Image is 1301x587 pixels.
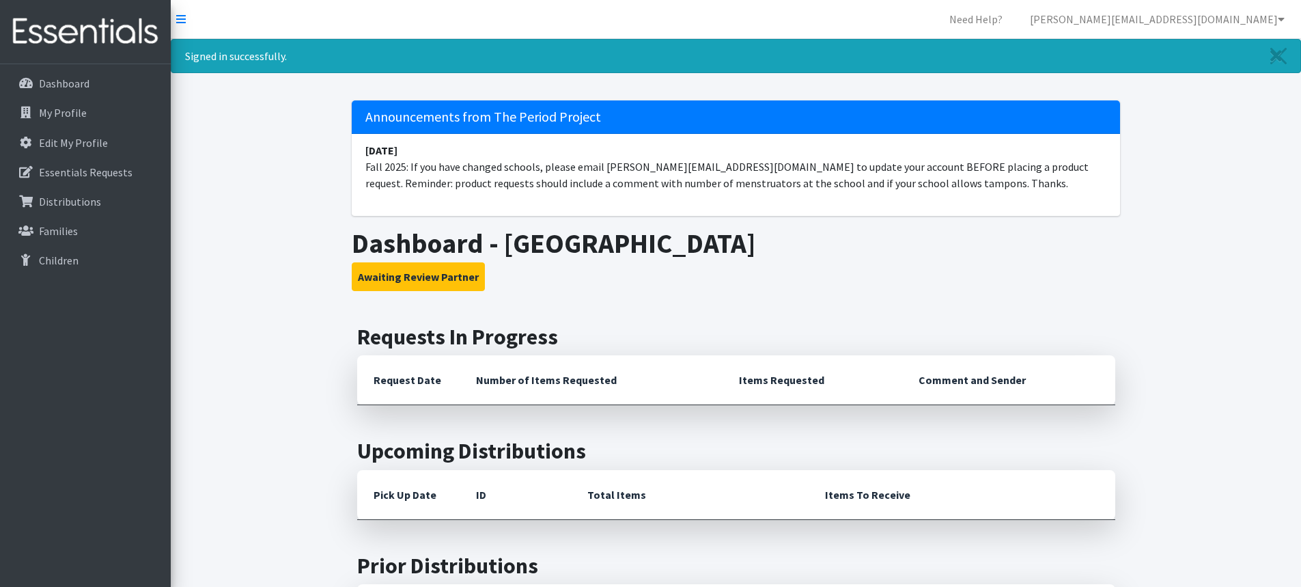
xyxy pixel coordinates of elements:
th: Number of Items Requested [460,355,723,405]
a: Close [1257,40,1300,72]
a: Families [5,217,165,245]
p: Children [39,254,79,267]
th: Items Requested [723,355,902,405]
li: Fall 2025: If you have changed schools, please email [PERSON_NAME][EMAIL_ADDRESS][DOMAIN_NAME] to... [352,134,1120,200]
a: Need Help? [938,5,1013,33]
p: Distributions [39,195,101,208]
th: Request Date [357,355,460,405]
button: Awaiting Review Partner [352,262,485,291]
p: Essentials Requests [39,165,132,179]
a: Dashboard [5,70,165,97]
div: Signed in successfully. [171,39,1301,73]
a: My Profile [5,99,165,126]
a: Distributions [5,188,165,215]
h2: Upcoming Distributions [357,438,1115,464]
th: Comment and Sender [902,355,1115,405]
img: HumanEssentials [5,9,165,55]
a: Essentials Requests [5,159,165,186]
strong: [DATE] [365,144,397,157]
th: Items To Receive [809,470,1115,520]
p: Dashboard [39,77,89,90]
th: Total Items [571,470,809,520]
p: Edit My Profile [39,136,108,150]
a: [PERSON_NAME][EMAIL_ADDRESS][DOMAIN_NAME] [1019,5,1296,33]
h2: Prior Distributions [357,553,1115,579]
h5: Announcements from The Period Project [352,100,1120,134]
a: Edit My Profile [5,129,165,156]
th: Pick Up Date [357,470,460,520]
p: My Profile [39,106,87,120]
h2: Requests In Progress [357,324,1115,350]
p: Families [39,224,78,238]
h1: Dashboard - [GEOGRAPHIC_DATA] [352,227,1120,260]
a: Children [5,247,165,274]
th: ID [460,470,571,520]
